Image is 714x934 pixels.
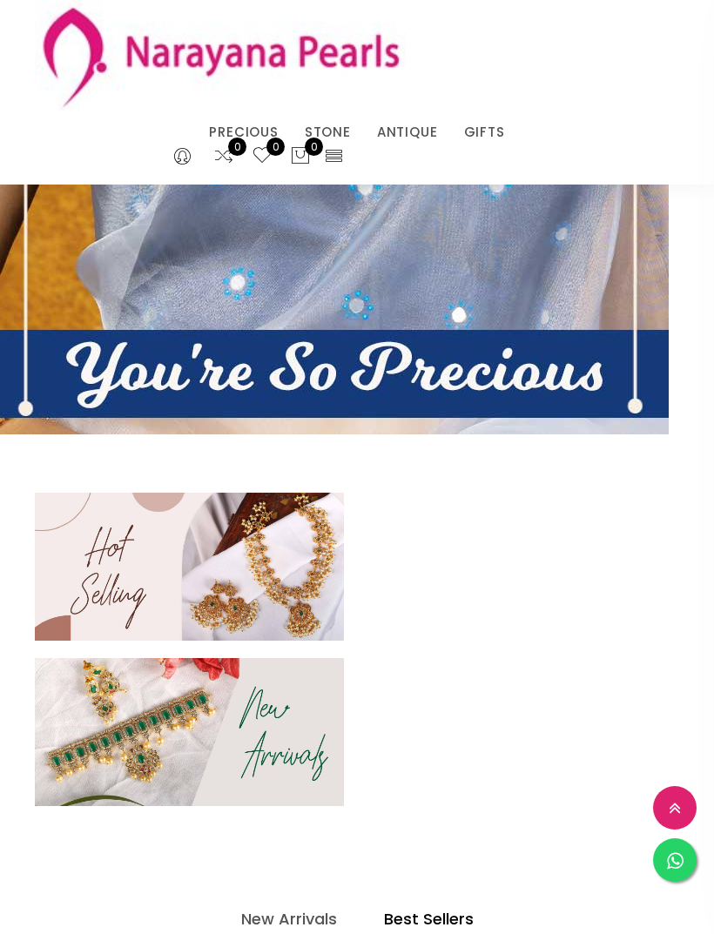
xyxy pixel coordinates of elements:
[209,119,278,145] a: PRECIOUS
[464,119,505,145] a: GIFTS
[384,909,474,930] h4: Best Sellers
[228,138,246,156] span: 0
[305,138,323,156] span: 0
[290,145,311,168] button: 0
[266,138,285,156] span: 0
[377,119,438,145] a: ANTIQUE
[213,145,234,168] a: 0
[305,119,351,145] a: STONE
[252,145,273,168] a: 0
[241,909,337,930] h4: New Arrivals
